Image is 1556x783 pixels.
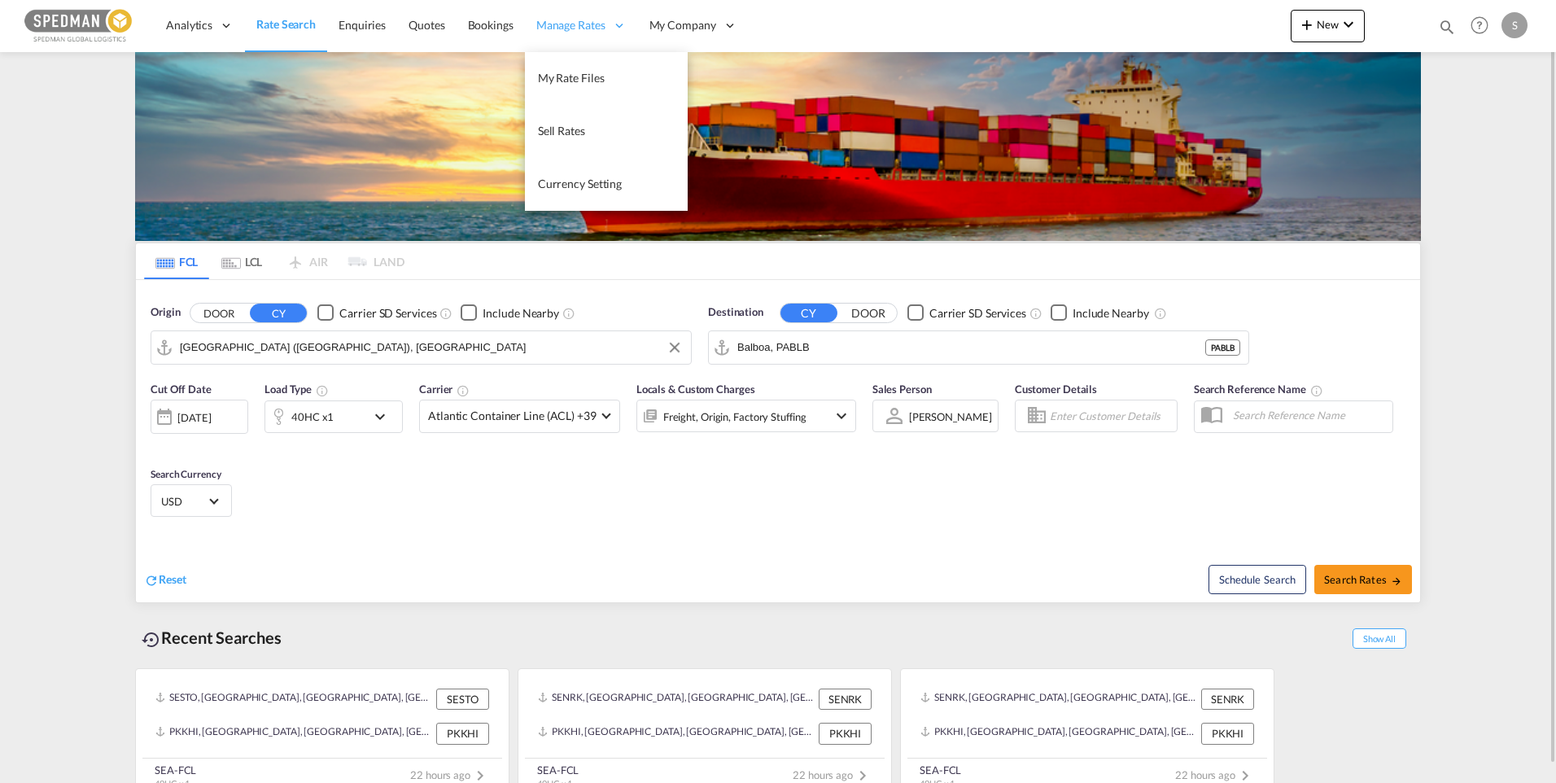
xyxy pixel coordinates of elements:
[159,572,186,586] span: Reset
[1466,11,1493,39] span: Help
[1353,628,1406,649] span: Show All
[920,723,1197,744] div: PKKHI, Karachi, Pakistan, Indian Subcontinent, Asia Pacific
[1297,18,1358,31] span: New
[155,763,196,777] div: SEA-FCL
[436,723,489,744] div: PKKHI
[483,305,559,322] div: Include Nearby
[819,723,872,744] div: PKKHI
[537,763,579,777] div: SEA-FCL
[144,571,186,589] div: icon-refreshReset
[909,410,992,423] div: [PERSON_NAME]
[457,384,470,397] md-icon: The selected Trucker/Carrierwill be displayed in the rate results If the rates are from another f...
[135,52,1421,241] img: LCL+%26+FCL+BACKGROUND.png
[1297,15,1317,34] md-icon: icon-plus 400-fg
[160,489,223,513] md-select: Select Currency: $ USDUnited States Dollar
[920,689,1197,710] div: SENRK, Norrkoping, Sweden, Northern Europe, Europe
[264,383,329,396] span: Load Type
[136,280,1420,602] div: Origin DOOR CY Checkbox No InkUnchecked: Search for CY (Container Yard) services for all selected...
[649,17,716,33] span: My Company
[819,689,872,710] div: SENRK
[317,304,436,322] md-checkbox: Checkbox No Ink
[1225,403,1392,427] input: Search Reference Name
[929,305,1026,322] div: Carrier SD Services
[439,307,452,320] md-icon: Unchecked: Search for CY (Container Yard) services for all selected carriers.Checked : Search for...
[1205,339,1240,356] div: PABLB
[920,763,961,777] div: SEA-FCL
[256,17,316,31] span: Rate Search
[339,305,436,322] div: Carrier SD Services
[662,335,687,360] button: Clear Input
[419,383,470,396] span: Carrier
[793,768,872,781] span: 22 hours ago
[339,18,386,32] span: Enquiries
[161,494,207,509] span: USD
[1314,565,1412,594] button: Search Ratesicon-arrow-right
[538,124,585,138] span: Sell Rates
[538,71,605,85] span: My Rate Files
[1501,12,1528,38] div: S
[907,405,994,428] md-select: Sales Person: Sven Sjostrand
[151,304,180,321] span: Origin
[1466,11,1501,41] div: Help
[410,768,490,781] span: 22 hours ago
[166,17,212,33] span: Analytics
[291,405,334,428] div: 40HC x1
[264,400,403,433] div: 40HC x1icon-chevron-down
[663,405,806,428] div: Freight Origin Factory Stuffing
[1073,305,1149,322] div: Include Nearby
[1015,383,1097,396] span: Customer Details
[142,630,161,650] md-icon: icon-backup-restore
[872,383,932,396] span: Sales Person
[1291,10,1365,42] button: icon-plus 400-fgNewicon-chevron-down
[250,304,307,322] button: CY
[525,105,688,158] a: Sell Rates
[135,619,288,656] div: Recent Searches
[538,689,815,710] div: SENRK, Norrkoping, Sweden, Northern Europe, Europe
[708,304,763,321] span: Destination
[1201,689,1254,710] div: SENRK
[737,335,1205,360] input: Search by Port
[538,723,815,744] div: PKKHI, Karachi, Pakistan, Indian Subcontinent, Asia Pacific
[428,408,597,424] span: Atlantic Container Line (ACL) +39
[155,723,432,744] div: PKKHI, Karachi, Pakistan, Indian Subcontinent, Asia Pacific
[1438,18,1456,42] div: icon-magnify
[832,406,851,426] md-icon: icon-chevron-down
[190,304,247,322] button: DOOR
[1391,575,1402,587] md-icon: icon-arrow-right
[636,383,755,396] span: Locals & Custom Charges
[1209,565,1306,594] button: Note: By default Schedule search will only considerorigin ports, destination ports and cut off da...
[144,573,159,588] md-icon: icon-refresh
[538,177,622,190] span: Currency Setting
[780,304,837,322] button: CY
[525,52,688,105] a: My Rate Files
[151,432,163,454] md-datepicker: Select
[24,7,134,44] img: c12ca350ff1b11efb6b291369744d907.png
[180,335,683,360] input: Search by Port
[1154,307,1167,320] md-icon: Unchecked: Ignores neighbouring ports when fetching rates.Checked : Includes neighbouring ports w...
[840,304,897,322] button: DOOR
[1051,304,1149,322] md-checkbox: Checkbox No Ink
[468,18,514,32] span: Bookings
[155,689,432,710] div: SESTO, Stockholm, Sweden, Northern Europe, Europe
[461,304,559,322] md-checkbox: Checkbox No Ink
[370,407,398,426] md-icon: icon-chevron-down
[907,304,1026,322] md-checkbox: Checkbox No Ink
[209,243,274,279] md-tab-item: LCL
[1324,573,1402,586] span: Search Rates
[436,689,489,710] div: SESTO
[562,307,575,320] md-icon: Unchecked: Ignores neighbouring ports when fetching rates.Checked : Includes neighbouring ports w...
[151,331,691,364] md-input-container: Gothenburg (Goteborg), SEGOT
[1050,404,1172,428] input: Enter Customer Details
[151,383,212,396] span: Cut Off Date
[1339,15,1358,34] md-icon: icon-chevron-down
[709,331,1248,364] md-input-container: Balboa, PABLB
[151,468,221,480] span: Search Currency
[1194,383,1323,396] span: Search Reference Name
[1310,384,1323,397] md-icon: Your search will be saved by the below given name
[409,18,444,32] span: Quotes
[144,243,404,279] md-pagination-wrapper: Use the left and right arrow keys to navigate between tabs
[1438,18,1456,36] md-icon: icon-magnify
[525,158,688,211] a: Currency Setting
[177,410,211,425] div: [DATE]
[1175,768,1255,781] span: 22 hours ago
